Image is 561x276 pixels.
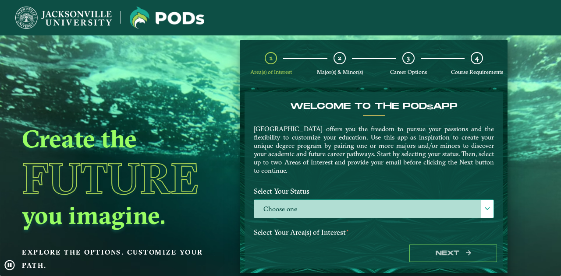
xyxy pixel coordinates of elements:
[22,200,219,231] h2: you imagine.
[250,69,292,75] span: Area(s) of Interest
[247,224,501,241] label: Select Your Area(s) of Interest
[15,7,112,29] img: Jacksonville University logo
[254,101,494,112] h4: Welcome to the POD app
[254,125,494,175] p: [GEOGRAPHIC_DATA] offers you the freedom to pursue your passions and the flexibility to customize...
[317,69,363,75] span: Major(s) & Minor(s)
[427,103,433,112] sub: s
[338,54,341,62] span: 2
[407,54,410,62] span: 3
[346,227,349,234] sup: ⋆
[390,69,427,75] span: Career Options
[22,246,219,272] p: Explore the options. Customize your path.
[22,157,219,200] h1: Future
[409,245,497,262] button: Next
[247,183,501,199] label: Select Your Status
[254,200,494,219] label: Choose one
[451,69,503,75] span: Course Requirements
[22,123,219,154] h2: Create the
[270,54,273,62] span: 1
[475,54,479,62] span: 4
[130,7,204,29] img: Jacksonville University logo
